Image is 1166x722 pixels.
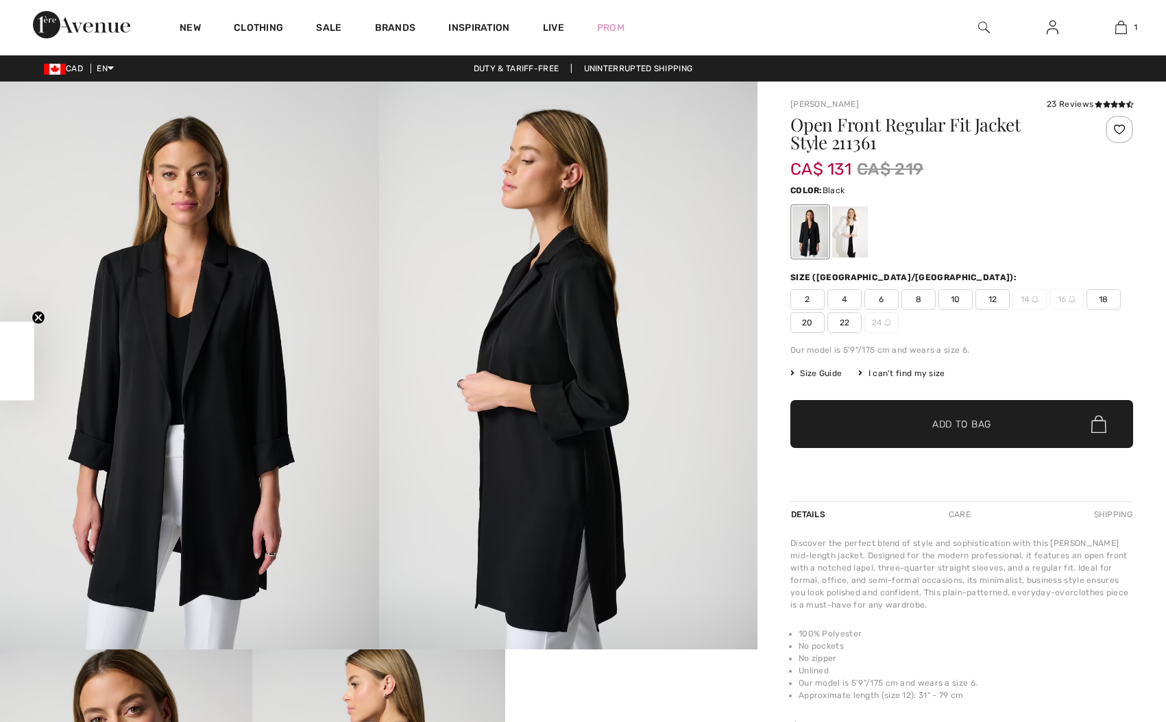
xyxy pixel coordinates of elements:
[823,186,845,195] span: Black
[543,21,564,35] a: Live
[827,312,862,333] span: 22
[1036,19,1069,36] a: Sign In
[790,367,842,379] span: Size Guide
[597,21,624,35] a: Prom
[799,677,1133,689] li: Our model is 5'9"/175 cm and wears a size 6.
[799,664,1133,677] li: Unlined
[864,312,899,333] span: 24
[827,289,862,310] span: 4
[44,64,66,75] img: Canadian Dollar
[32,311,45,325] button: Close teaser
[234,22,283,36] a: Clothing
[1115,19,1127,36] img: My Bag
[379,82,758,649] img: Open Front Regular Fit Jacket Style 211361. 2
[857,157,923,182] span: CA$ 219
[790,400,1133,448] button: Add to Bag
[180,22,201,36] a: New
[790,537,1133,611] div: Discover the perfect blend of style and sophistication with this [PERSON_NAME] mid-length jacket....
[1047,19,1058,36] img: My Info
[937,502,982,527] div: Care
[790,116,1076,151] h1: Open Front Regular Fit Jacket Style 211361
[978,19,990,36] img: search the website
[901,289,936,310] span: 8
[1091,502,1133,527] div: Shipping
[790,312,825,333] span: 20
[799,640,1133,652] li: No pockets
[790,99,859,109] a: [PERSON_NAME]
[1047,98,1133,110] div: 23 Reviews
[864,289,899,310] span: 6
[790,502,829,527] div: Details
[1032,296,1039,303] img: ring-m.svg
[1049,289,1084,310] span: 16
[799,652,1133,664] li: No zipper
[33,11,130,38] img: 1ère Avenue
[375,22,416,36] a: Brands
[790,289,825,310] span: 2
[938,289,973,310] span: 10
[792,206,828,258] div: Black
[1087,19,1154,36] a: 1
[975,289,1010,310] span: 12
[790,344,1133,356] div: Our model is 5'9"/175 cm and wears a size 6.
[932,417,991,432] span: Add to Bag
[799,627,1133,640] li: 100% Polyester
[97,64,114,73] span: EN
[832,206,868,258] div: Vanilla
[316,22,341,36] a: Sale
[799,689,1133,701] li: Approximate length (size 12): 31" - 79 cm
[858,367,945,379] div: I can't find my size
[1134,21,1137,34] span: 1
[448,22,509,36] span: Inspiration
[790,271,1019,284] div: Size ([GEOGRAPHIC_DATA]/[GEOGRAPHIC_DATA]):
[790,186,823,195] span: Color:
[790,146,851,179] span: CA$ 131
[1069,296,1076,303] img: ring-m.svg
[1091,415,1106,433] img: Bag.svg
[1086,289,1121,310] span: 18
[44,64,88,73] span: CAD
[884,319,891,326] img: ring-m.svg
[1012,289,1047,310] span: 14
